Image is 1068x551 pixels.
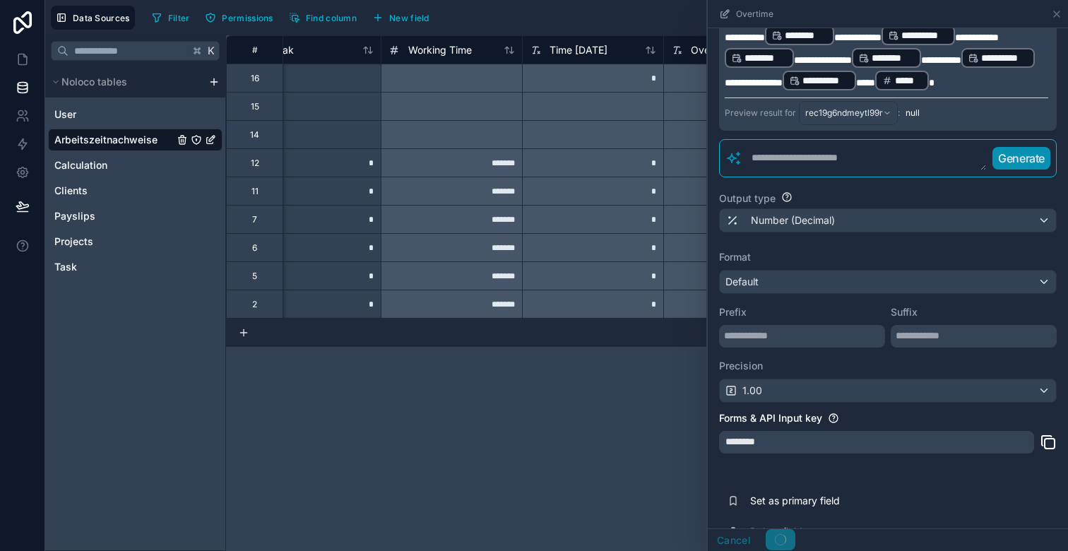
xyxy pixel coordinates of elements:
span: Data Sources [73,13,130,23]
div: 7 [252,214,257,225]
span: Delete field [750,525,954,539]
span: New field [389,13,429,23]
span: null [906,107,920,119]
span: Set as primary field [750,494,954,508]
span: Filter [168,13,190,23]
span: Default [725,275,759,288]
label: Suffix [891,305,1057,319]
span: K [206,46,216,56]
div: 14 [250,129,259,141]
div: Preview result for : [725,101,900,125]
button: Permissions [200,7,278,28]
div: 6 [252,242,257,254]
button: Data Sources [51,6,135,30]
div: 15 [251,101,259,112]
span: Overtime [691,43,733,57]
div: 11 [251,186,259,197]
div: 16 [251,73,259,84]
a: Permissions [200,7,283,28]
label: Prefix [719,305,885,319]
p: Generate [998,150,1045,167]
span: Number (Decimal) [751,213,835,227]
span: 1.00 [742,384,762,398]
div: 12 [251,158,259,169]
div: 2 [252,299,257,310]
span: Permissions [222,13,273,23]
button: 1.00 [719,379,1057,403]
label: Output type [719,191,776,206]
button: Find column [284,7,362,28]
button: Generate [992,147,1050,170]
div: # [237,45,272,55]
button: Set as primary field [719,485,1057,516]
button: Delete field [719,516,1057,547]
button: Default [719,270,1057,294]
button: New field [367,7,434,28]
span: Working Time [408,43,472,57]
label: Precision [719,359,1057,373]
button: Number (Decimal) [719,208,1057,232]
button: Filter [146,7,195,28]
label: Forms & API Input key [719,411,822,425]
button: rec19g6ndmeytl99r [799,101,898,125]
span: Find column [306,13,357,23]
div: 5 [252,271,257,282]
span: rec19g6ndmeytl99r [805,107,883,119]
span: Time [DATE] [550,43,607,57]
label: Format [719,250,1057,264]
